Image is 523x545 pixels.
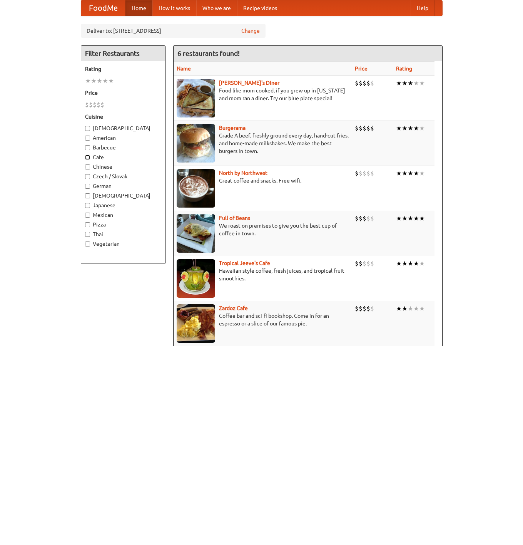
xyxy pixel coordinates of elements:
[177,259,215,298] img: jeeves.jpg
[177,124,215,163] img: burgerama.jpg
[100,101,104,109] li: $
[85,136,90,141] input: American
[177,312,349,327] p: Coffee bar and sci-fi bookshop. Come in for an espresso or a slice of our famous pie.
[359,124,363,132] li: $
[177,132,349,155] p: Grade A beef, freshly ground every day, hand-cut fries, and home-made milkshakes. We make the bes...
[152,0,196,16] a: How it works
[177,65,191,72] a: Name
[370,214,374,223] li: $
[125,0,152,16] a: Home
[419,124,425,132] li: ★
[366,259,370,268] li: $
[93,101,97,109] li: $
[177,79,215,117] img: sallys.jpg
[359,259,363,268] li: $
[408,214,413,223] li: ★
[177,50,240,57] ng-pluralize: 6 restaurants found!
[85,145,90,150] input: Barbecue
[402,304,408,313] li: ★
[359,79,363,87] li: $
[85,184,90,189] input: German
[355,304,359,313] li: $
[85,221,161,228] label: Pizza
[85,222,90,227] input: Pizza
[85,144,161,151] label: Barbecue
[177,177,349,184] p: Great coffee and snacks. Free wifi.
[85,201,161,209] label: Japanese
[85,89,161,97] h5: Price
[366,79,370,87] li: $
[363,124,366,132] li: $
[85,124,161,132] label: [DEMOGRAPHIC_DATA]
[359,214,363,223] li: $
[419,169,425,178] li: ★
[408,304,413,313] li: ★
[366,169,370,178] li: $
[359,304,363,313] li: $
[413,124,419,132] li: ★
[85,164,90,169] input: Chinese
[85,211,161,219] label: Mexican
[219,305,248,311] a: Zardoz Cafe
[85,163,161,171] label: Chinese
[85,241,90,247] input: Vegetarian
[408,79,413,87] li: ★
[363,79,366,87] li: $
[85,203,90,208] input: Japanese
[97,101,100,109] li: $
[196,0,237,16] a: Who we are
[402,169,408,178] li: ★
[91,77,97,85] li: ★
[363,169,366,178] li: $
[85,101,89,109] li: $
[402,124,408,132] li: ★
[81,0,125,16] a: FoodMe
[366,124,370,132] li: $
[177,267,349,282] p: Hawaiian style coffee, fresh juices, and tropical fruit smoothies.
[396,79,402,87] li: ★
[355,124,359,132] li: $
[177,169,215,208] img: north.jpg
[81,46,165,61] h4: Filter Restaurants
[370,79,374,87] li: $
[419,79,425,87] li: ★
[355,65,368,72] a: Price
[237,0,283,16] a: Recipe videos
[355,214,359,223] li: $
[396,65,412,72] a: Rating
[413,214,419,223] li: ★
[85,182,161,190] label: German
[85,134,161,142] label: American
[363,304,366,313] li: $
[402,214,408,223] li: ★
[408,259,413,268] li: ★
[370,169,374,178] li: $
[396,304,402,313] li: ★
[85,240,161,248] label: Vegetarian
[85,174,90,179] input: Czech / Slovak
[363,259,366,268] li: $
[219,260,270,266] a: Tropical Jeeve's Cafe
[219,125,246,131] a: Burgerama
[219,80,279,86] a: [PERSON_NAME]'s Diner
[177,214,215,253] img: beans.jpg
[355,79,359,87] li: $
[408,124,413,132] li: ★
[97,77,102,85] li: ★
[396,214,402,223] li: ★
[355,259,359,268] li: $
[419,304,425,313] li: ★
[85,155,90,160] input: Cafe
[413,79,419,87] li: ★
[177,222,349,237] p: We roast on premises to give you the best cup of coffee in town.
[241,27,260,35] a: Change
[85,213,90,218] input: Mexican
[219,170,267,176] b: North by Northwest
[355,169,359,178] li: $
[85,232,90,237] input: Thai
[419,259,425,268] li: ★
[396,169,402,178] li: ★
